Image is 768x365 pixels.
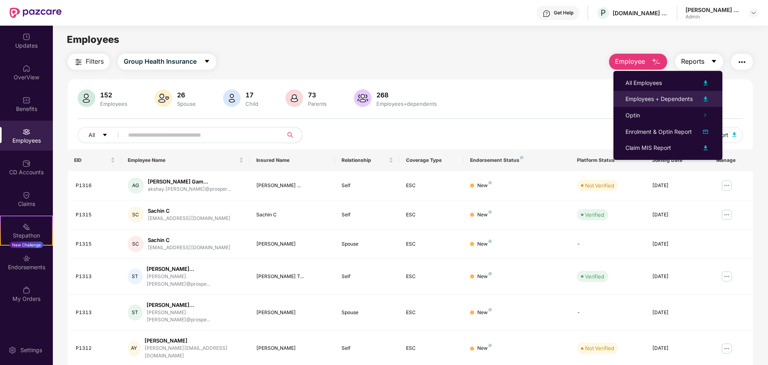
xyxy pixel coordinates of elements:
[22,191,30,199] img: svg+xml;base64,PHN2ZyBpZD0iQ2xhaW0iIHhtbG5zPSJodHRwOi8vd3d3LnczLm9yZy8yMDAwL3N2ZyIgd2lkdGg9IjIwIi...
[148,215,231,222] div: [EMAIL_ADDRESS][DOMAIN_NAME]
[18,346,44,354] div: Settings
[128,157,237,163] span: Employee Name
[571,295,645,331] td: -
[489,308,492,311] img: svg+xml;base64,PHN2ZyB4bWxucz0iaHR0cDovL3d3dy53My5vcmcvMjAwMC9zdmciIHdpZHRoPSI4IiBoZWlnaHQ9IjgiIH...
[335,149,399,171] th: Relationship
[306,101,328,107] div: Parents
[571,230,645,259] td: -
[148,207,231,215] div: Sachin C
[99,91,129,99] div: 152
[406,240,457,248] div: ESC
[68,149,121,171] th: EID
[585,272,604,280] div: Verified
[652,273,704,280] div: [DATE]
[652,309,704,317] div: [DATE]
[22,159,30,167] img: svg+xml;base64,PHN2ZyBpZD0iQ0RfQWNjb3VudHMiIGRhdGEtbmFtZT0iQ0QgQWNjb3VudHMiIHhtbG5zPSJodHRwOi8vd3...
[651,57,661,67] img: svg+xml;base64,PHN2ZyB4bWxucz0iaHR0cDovL3d3dy53My5vcmcvMjAwMC9zdmciIHhtbG5zOnhsaW5rPSJodHRwOi8vd3...
[737,57,747,67] img: svg+xml;base64,PHN2ZyB4bWxucz0iaHR0cDovL3d3dy53My5vcmcvMjAwMC9zdmciIHdpZHRoPSIyNCIgaGVpZ2h0PSIyNC...
[256,273,329,280] div: [PERSON_NAME] T...
[585,344,614,352] div: Not Verified
[406,345,457,352] div: ESC
[124,56,197,67] span: Group Health Insurance
[701,94,710,104] img: svg+xml;base64,PHN2ZyB4bWxucz0iaHR0cDovL3d3dy53My5vcmcvMjAwMC9zdmciIHhtbG5zOnhsaW5rPSJodHRwOi8vd3...
[128,341,141,357] div: AY
[306,91,328,99] div: 73
[720,342,733,355] img: manageButton
[720,179,733,192] img: manageButton
[609,54,667,70] button: Employee
[577,157,639,163] div: Platform Status
[625,112,640,119] span: Optin
[406,211,457,219] div: ESC
[128,305,143,321] div: ST
[147,273,243,288] div: [PERSON_NAME].[PERSON_NAME]@prospe...
[175,91,197,99] div: 26
[147,301,243,309] div: [PERSON_NAME]...
[701,78,710,88] img: svg+xml;base64,PHN2ZyB4bWxucz0iaHR0cDovL3d3dy53My5vcmcvMjAwMC9zdmciIHhtbG5zOnhsaW5rPSJodHRwOi8vd3...
[711,58,717,65] span: caret-down
[720,270,733,283] img: manageButton
[256,345,329,352] div: [PERSON_NAME]
[282,127,302,143] button: search
[489,210,492,214] img: svg+xml;base64,PHN2ZyB4bWxucz0iaHR0cDovL3d3dy53My5vcmcvMjAwMC9zdmciIHdpZHRoPSI4IiBoZWlnaHQ9IjgiIH...
[477,182,492,190] div: New
[145,345,243,360] div: [PERSON_NAME][EMAIL_ADDRESS][DOMAIN_NAME]
[585,211,604,219] div: Verified
[477,211,492,219] div: New
[145,337,243,345] div: [PERSON_NAME]
[76,211,115,219] div: P1315
[543,10,551,18] img: svg+xml;base64,PHN2ZyBpZD0iSGVscC0zMngzMiIgeG1sbnM9Imh0dHA6Ly93d3cudzMub3JnLzIwMDAvc3ZnIiB3aWR0aD...
[8,346,16,354] img: svg+xml;base64,PHN2ZyBpZD0iU2V0dGluZy0yMHgyMCIgeG1sbnM9Imh0dHA6Ly93d3cudzMub3JnLzIwMDAvc3ZnIiB3aW...
[118,54,216,70] button: Group Health Insurancecaret-down
[175,101,197,107] div: Spouse
[554,10,573,16] div: Get Help
[625,95,693,103] div: Employees + Dependents
[147,309,243,324] div: [PERSON_NAME].[PERSON_NAME]@prospe...
[625,143,671,152] div: Claim MIS Report
[102,132,108,139] span: caret-down
[701,127,710,137] img: svg+xml;base64,PHN2ZyB4bWxucz0iaHR0cDovL3d3dy53My5vcmcvMjAwMC9zdmciIHhtbG5zOnhsaW5rPSJodHRwOi8vd3...
[585,181,614,190] div: Not Verified
[652,211,704,219] div: [DATE]
[244,91,260,99] div: 17
[74,57,83,67] img: svg+xml;base64,PHN2ZyB4bWxucz0iaHR0cDovL3d3dy53My5vcmcvMjAwMC9zdmciIHdpZHRoPSIyNCIgaGVpZ2h0PSIyNC...
[155,89,172,107] img: svg+xml;base64,PHN2ZyB4bWxucz0iaHR0cDovL3d3dy53My5vcmcvMjAwMC9zdmciIHhtbG5zOnhsaW5rPSJodHRwOi8vd3...
[652,240,704,248] div: [DATE]
[22,96,30,104] img: svg+xml;base64,PHN2ZyBpZD0iQmVuZWZpdHMiIHhtbG5zPSJodHRwOi8vd3d3LnczLm9yZy8yMDAwL3N2ZyIgd2lkdGg9Ij...
[223,89,241,107] img: svg+xml;base64,PHN2ZyB4bWxucz0iaHR0cDovL3d3dy53My5vcmcvMjAwMC9zdmciIHhtbG5zOnhsaW5rPSJodHRwOi8vd3...
[128,177,144,194] div: AG
[76,345,115,352] div: P1312
[703,113,707,117] span: right
[22,65,30,73] img: svg+xml;base64,PHN2ZyBpZD0iSG9tZSIgeG1sbnM9Imh0dHA6Ly93d3cudzMub3JnLzIwMDAvc3ZnIiB3aWR0aD0iMjAiIG...
[686,6,742,14] div: [PERSON_NAME] Safeeruddin [PERSON_NAME]
[128,236,144,252] div: SC
[22,286,30,294] img: svg+xml;base64,PHN2ZyBpZD0iTXlfT3JkZXJzIiBkYXRhLW5hbWU9Ik15IE9yZGVycyIgeG1sbnM9Imh0dHA6Ly93d3cudz...
[256,182,329,190] div: [PERSON_NAME] ...
[489,240,492,243] img: svg+xml;base64,PHN2ZyB4bWxucz0iaHR0cDovL3d3dy53My5vcmcvMjAwMC9zdmciIHdpZHRoPSI4IiBoZWlnaHQ9IjgiIH...
[342,345,393,352] div: Self
[342,211,393,219] div: Self
[477,309,492,317] div: New
[652,182,704,190] div: [DATE]
[477,240,492,248] div: New
[67,34,119,45] span: Employees
[750,10,757,16] img: svg+xml;base64,PHN2ZyBpZD0iRHJvcGRvd24tMzJ4MzIiIHhtbG5zPSJodHRwOi8vd3d3LnczLm9yZy8yMDAwL3N2ZyIgd2...
[250,149,336,171] th: Insured Name
[256,211,329,219] div: Sachin C
[342,157,387,163] span: Relationship
[625,127,692,136] div: Enrolment & Optin Report
[701,143,710,153] img: svg+xml;base64,PHN2ZyB4bWxucz0iaHR0cDovL3d3dy53My5vcmcvMjAwMC9zdmciIHhtbG5zOnhsaW5rPSJodHRwOi8vd3...
[76,240,115,248] div: P1315
[244,101,260,107] div: Child
[76,182,115,190] div: P1316
[282,132,298,138] span: search
[76,309,115,317] div: P1313
[148,244,231,252] div: [EMAIL_ADDRESS][DOMAIN_NAME]
[732,132,736,137] img: svg+xml;base64,PHN2ZyB4bWxucz0iaHR0cDovL3d3dy53My5vcmcvMjAwMC9zdmciIHhtbG5zOnhsaW5rPSJodHRwOi8vd3...
[68,54,110,70] button: Filters
[128,207,144,223] div: SC
[406,182,457,190] div: ESC
[489,181,492,184] img: svg+xml;base64,PHN2ZyB4bWxucz0iaHR0cDovL3d3dy53My5vcmcvMjAwMC9zdmciIHdpZHRoPSI4IiBoZWlnaHQ9IjgiIH...
[615,56,645,67] span: Employee
[406,273,457,280] div: ESC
